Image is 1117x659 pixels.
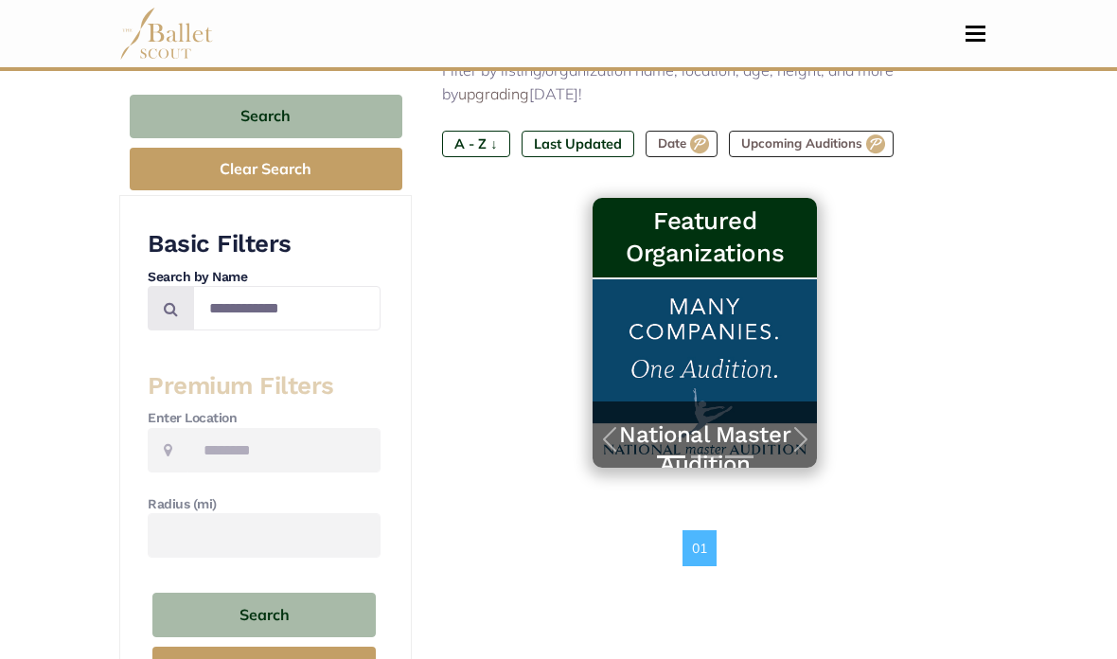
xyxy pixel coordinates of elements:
[193,286,381,330] input: Search by names...
[148,409,381,428] h4: Enter Location
[683,530,727,566] nav: Page navigation example
[612,420,798,479] a: National Master Audition
[657,446,685,468] button: Slide 1
[187,428,381,472] input: Location
[152,593,376,637] button: Search
[130,95,402,139] button: Search
[691,446,719,468] button: Slide 2
[148,495,381,514] h4: Radius (mi)
[683,530,717,566] a: 01
[646,131,718,157] label: Date
[442,131,509,157] label: A - Z ↓
[608,205,802,269] h3: Featured Organizations
[130,148,402,190] button: Clear Search
[148,228,381,260] h3: Basic Filters
[442,59,967,107] p: Filter by listing/organization name, location, age, height, and more by [DATE]!
[953,25,998,43] button: Toggle navigation
[729,131,894,157] label: Upcoming Auditions
[522,131,634,157] label: Last Updated
[148,370,381,402] h3: Premium Filters
[725,446,754,468] button: Slide 3
[458,84,529,103] a: upgrading
[148,268,381,287] h4: Search by Name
